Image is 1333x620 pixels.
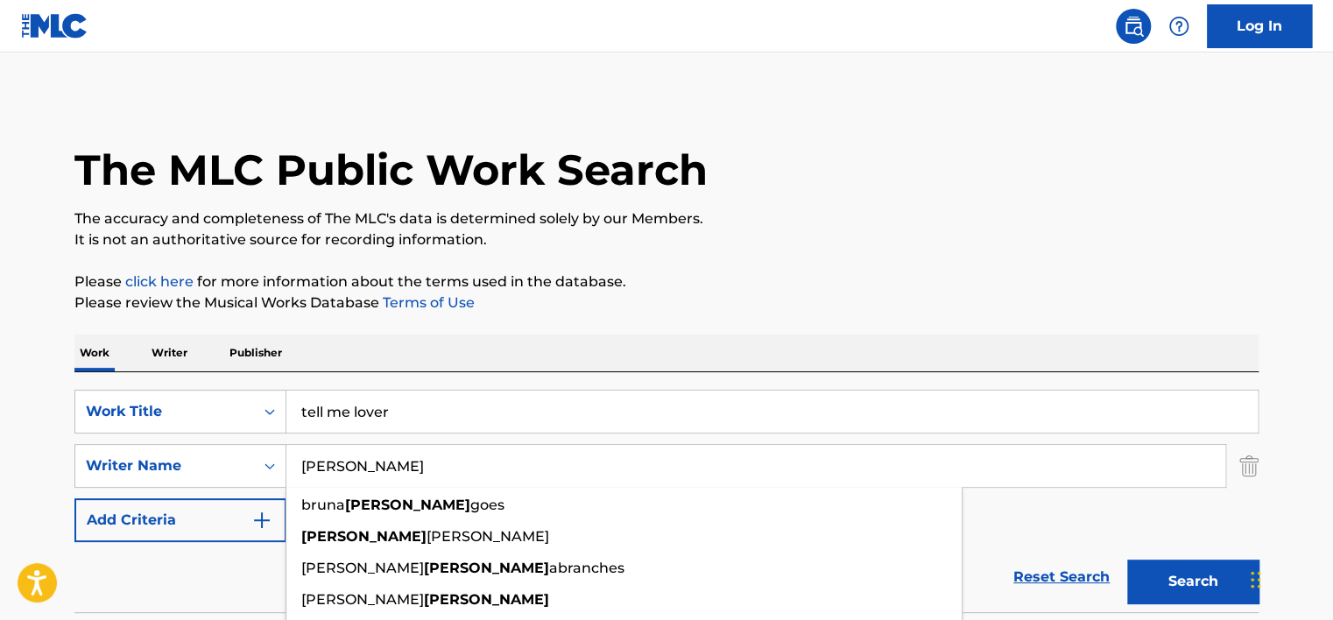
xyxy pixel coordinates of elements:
[74,335,115,371] p: Work
[125,273,194,290] a: click here
[74,208,1259,229] p: The accuracy and completeness of The MLC's data is determined solely by our Members.
[1207,4,1312,48] a: Log In
[1245,536,1333,620] iframe: Chat Widget
[1239,444,1259,488] img: Delete Criterion
[1123,16,1144,37] img: search
[21,13,88,39] img: MLC Logo
[427,528,549,545] span: [PERSON_NAME]
[1161,9,1196,44] div: Help
[1168,16,1189,37] img: help
[1251,553,1261,606] div: Drag
[74,390,1259,612] form: Search Form
[301,528,427,545] strong: [PERSON_NAME]
[301,497,345,513] span: bruna
[424,560,549,576] strong: [PERSON_NAME]
[379,294,475,311] a: Terms of Use
[1116,9,1151,44] a: Public Search
[1127,560,1259,603] button: Search
[86,401,243,422] div: Work Title
[424,591,549,608] strong: [PERSON_NAME]
[345,497,470,513] strong: [PERSON_NAME]
[301,560,424,576] span: [PERSON_NAME]
[74,292,1259,314] p: Please review the Musical Works Database
[470,497,504,513] span: goes
[74,498,286,542] button: Add Criteria
[146,335,193,371] p: Writer
[74,271,1259,292] p: Please for more information about the terms used in the database.
[1005,558,1118,596] a: Reset Search
[86,455,243,476] div: Writer Name
[224,335,287,371] p: Publisher
[74,144,708,196] h1: The MLC Public Work Search
[251,510,272,531] img: 9d2ae6d4665cec9f34b9.svg
[74,229,1259,250] p: It is not an authoritative source for recording information.
[549,560,624,576] span: abranches
[301,591,424,608] span: [PERSON_NAME]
